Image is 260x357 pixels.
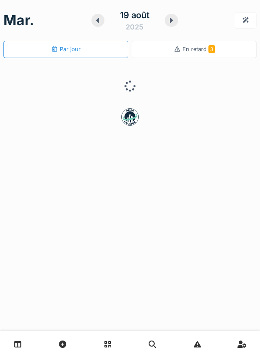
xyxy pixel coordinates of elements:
[121,108,139,126] img: badge-BVDL4wpA.svg
[120,9,149,22] div: 19 août
[208,45,215,53] span: 3
[3,12,34,29] h1: mar.
[182,46,215,52] span: En retard
[51,45,81,53] div: Par jour
[126,22,143,32] div: 2025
